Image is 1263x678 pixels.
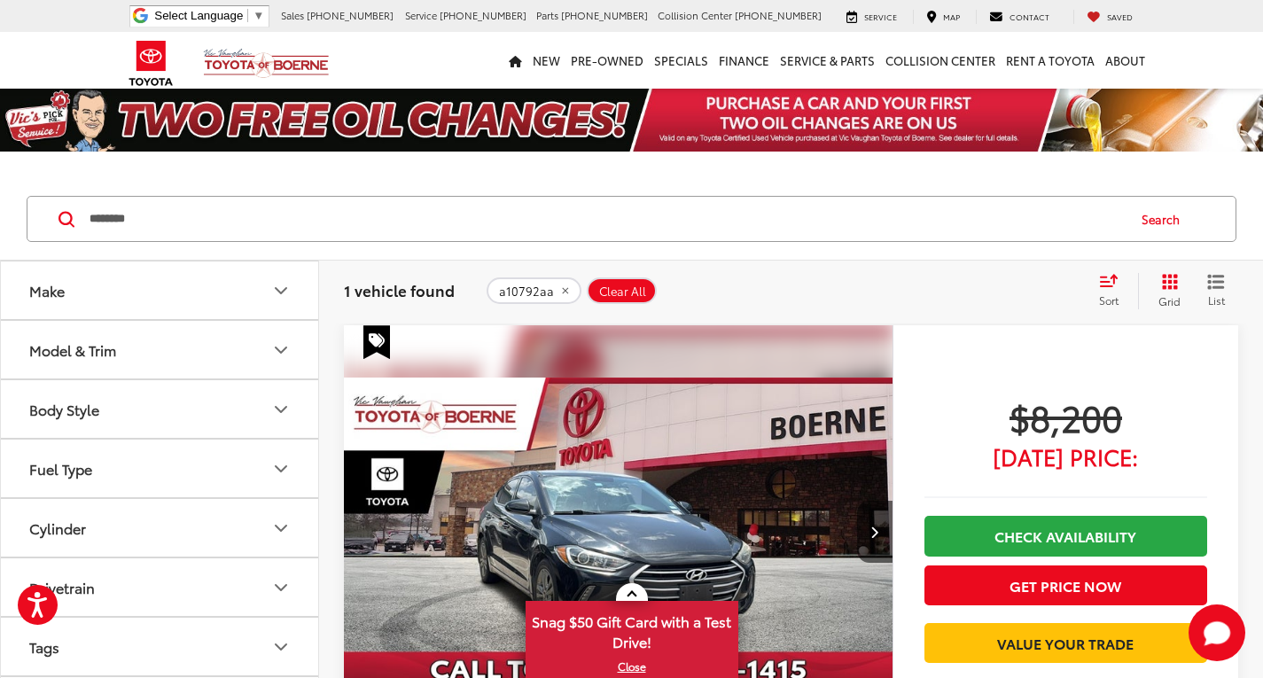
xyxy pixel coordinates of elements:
span: Saved [1107,11,1133,22]
button: Model & TrimModel & Trim [1,321,320,378]
span: Collision Center [658,8,732,22]
span: a10792aa [499,284,554,299]
span: [PHONE_NUMBER] [735,8,822,22]
a: My Saved Vehicles [1073,10,1146,24]
div: Fuel Type [270,458,292,479]
div: Make [270,280,292,301]
button: CylinderCylinder [1,499,320,557]
div: Model & Trim [29,341,116,358]
a: Finance [713,32,775,89]
span: List [1207,292,1225,308]
a: Select Language​ [154,9,264,22]
img: Toyota [118,35,184,92]
a: Service & Parts: Opens in a new tab [775,32,880,89]
span: Parts [536,8,558,22]
div: Make [29,282,65,299]
span: Service [405,8,437,22]
a: Home [503,32,527,89]
span: Sales [281,8,304,22]
span: ▼ [253,9,264,22]
button: List View [1194,273,1238,308]
button: TagsTags [1,618,320,675]
a: New [527,32,565,89]
button: remove a10792aa [487,277,581,304]
img: Vic Vaughan Toyota of Boerne [203,48,330,79]
button: Select sort value [1090,273,1138,308]
button: Clear All [587,277,657,304]
button: Fuel TypeFuel Type [1,440,320,497]
a: Contact [976,10,1063,24]
span: [DATE] Price: [924,448,1207,465]
input: Search by Make, Model, or Keyword [88,198,1125,240]
span: [PHONE_NUMBER] [307,8,394,22]
div: Tags [29,638,59,655]
div: Drivetrain [270,577,292,598]
button: MakeMake [1,261,320,319]
span: 1 vehicle found [344,279,455,300]
span: ​ [247,9,248,22]
button: DrivetrainDrivetrain [1,558,320,616]
div: Body Style [29,401,99,417]
span: Contact [1010,11,1049,22]
span: Map [943,11,960,22]
div: Cylinder [270,518,292,539]
svg: Start Chat [1189,604,1245,661]
button: Grid View [1138,273,1194,308]
div: Body Style [270,399,292,420]
span: Clear All [599,284,646,299]
button: Toggle Chat Window [1189,604,1245,661]
span: Special [363,325,390,359]
span: [PHONE_NUMBER] [440,8,526,22]
div: Cylinder [29,519,86,536]
a: Service [833,10,910,24]
a: Map [913,10,973,24]
a: Check Availability [924,516,1207,556]
button: Next image [857,501,893,563]
span: Snag $50 Gift Card with a Test Drive! [527,603,737,657]
button: Body StyleBody Style [1,380,320,438]
div: Model & Trim [270,339,292,361]
a: Pre-Owned [565,32,649,89]
span: Service [864,11,897,22]
span: [PHONE_NUMBER] [561,8,648,22]
a: Rent a Toyota [1001,32,1100,89]
div: Tags [270,636,292,658]
span: $8,200 [924,394,1207,439]
div: Drivetrain [29,579,95,596]
a: About [1100,32,1150,89]
a: Specials [649,32,713,89]
a: Value Your Trade [924,623,1207,663]
div: Fuel Type [29,460,92,477]
span: Grid [1158,293,1181,308]
span: Sort [1099,292,1119,308]
span: Select Language [154,9,243,22]
a: Collision Center [880,32,1001,89]
button: Search [1125,197,1205,241]
button: Get Price Now [924,565,1207,605]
